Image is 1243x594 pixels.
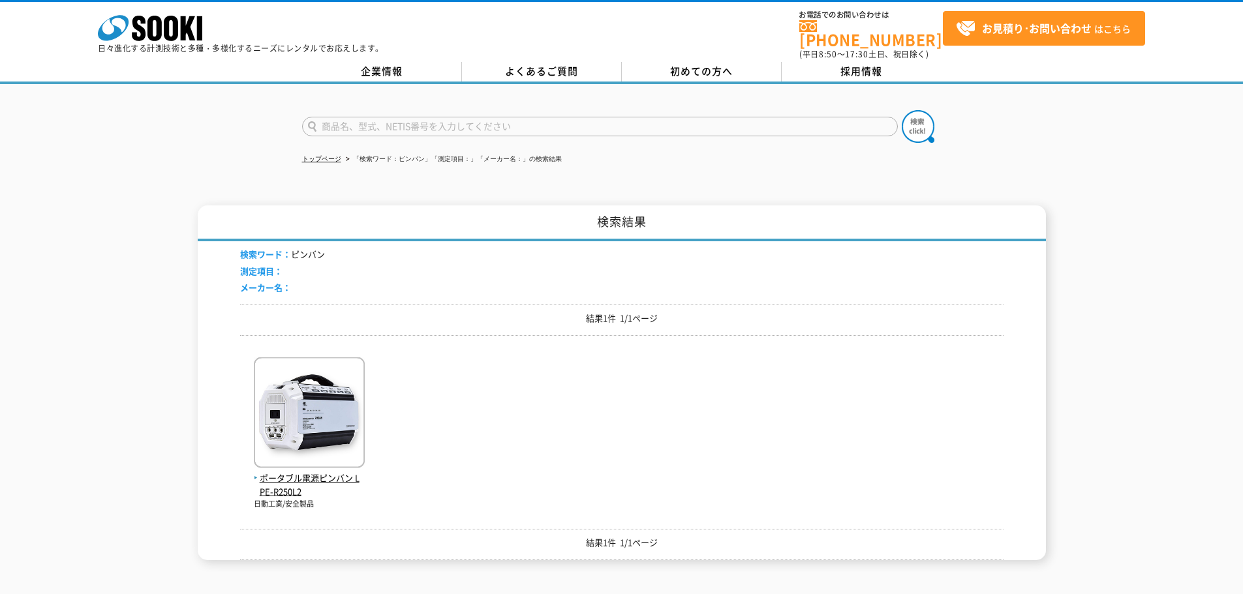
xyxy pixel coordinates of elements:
[462,62,622,82] a: よくあるご質問
[254,471,365,499] span: ポータブル電源ピンバン LPE-R250L2
[302,117,898,136] input: 商品名、型式、NETIS番号を入力してください
[622,62,782,82] a: 初めての方へ
[799,11,943,19] span: お電話でのお問い合わせは
[799,20,943,47] a: [PHONE_NUMBER]
[782,62,942,82] a: 採用情報
[845,48,868,60] span: 17:30
[240,312,1004,325] p: 結果1件 1/1ページ
[302,155,341,162] a: トップページ
[240,248,291,260] span: 検索ワード：
[670,64,733,78] span: 初めての方へ
[98,44,384,52] p: 日々進化する計測技術と多種・多様化するニーズにレンタルでお応えします。
[819,48,837,60] span: 8:50
[198,205,1046,241] h1: 検索結果
[902,110,934,143] img: btn_search.png
[240,281,291,293] span: メーカー名：
[799,48,928,60] span: (平日 ～ 土日、祝日除く)
[982,20,1092,36] strong: お見積り･お問い合わせ
[254,499,365,510] p: 日動工業/安全製品
[240,265,283,277] span: 測定項目：
[240,536,1004,550] p: 結果1件 1/1ページ
[302,62,462,82] a: 企業情報
[254,357,365,471] img: LPE-R250L2
[240,248,325,261] li: ピンバン
[956,19,1131,38] span: はこちら
[943,11,1145,46] a: お見積り･お問い合わせはこちら
[343,153,562,166] li: 「検索ワード：ピンバン」「測定項目：」「メーカー名：」の検索結果
[254,458,365,498] a: ポータブル電源ピンバン LPE-R250L2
